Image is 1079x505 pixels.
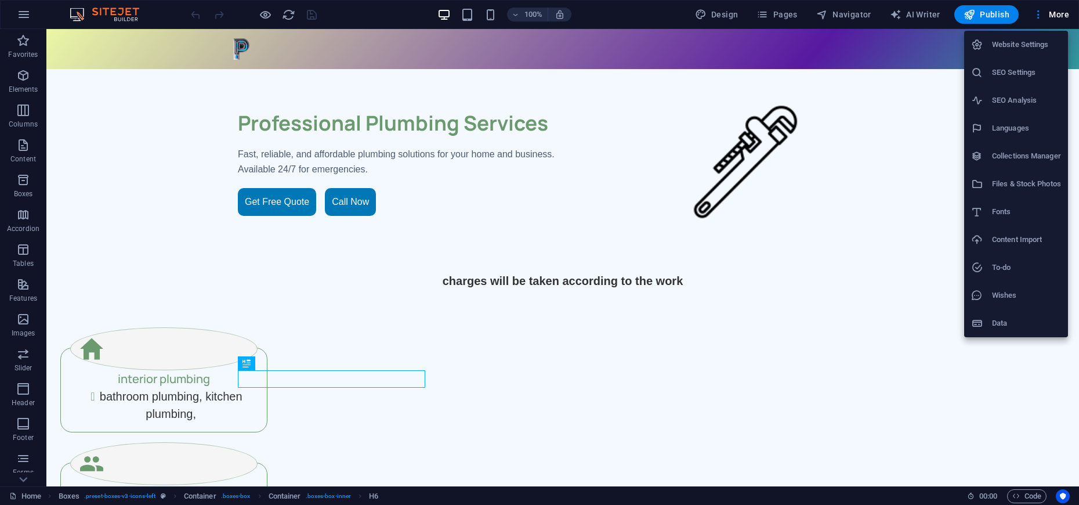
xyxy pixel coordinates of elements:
h6: Data [992,316,1061,330]
h6: SEO Settings [992,66,1061,80]
h6: To-do [992,261,1061,275]
h6: SEO Analysis [992,93,1061,107]
h6: Fonts [992,205,1061,219]
h6: Collections Manager [992,149,1061,163]
h6: Wishes [992,288,1061,302]
h6: Content Import [992,233,1061,247]
h6: Files & Stock Photos [992,177,1061,191]
h6: Languages [992,121,1061,135]
h6: Website Settings [992,38,1061,52]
